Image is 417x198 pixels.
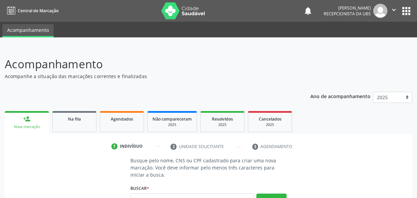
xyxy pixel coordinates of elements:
[5,56,290,73] p: Acompanhamento
[303,6,313,16] button: notifications
[387,4,400,18] button: 
[259,116,282,122] span: Cancelados
[212,116,233,122] span: Resolvidos
[2,24,54,37] a: Acompanhamento
[152,116,192,122] span: Não compareceram
[5,5,58,16] a: Central de Marcação
[152,122,192,127] div: 2025
[130,157,287,178] p: Busque pelo nome, CNS ou CPF cadastrado para criar uma nova marcação. Você deve informar pelo men...
[324,5,371,11] div: [PERSON_NAME]
[205,122,239,127] div: 2025
[23,115,31,123] div: person_add
[5,73,290,80] p: Acompanhe a situação das marcações correntes e finalizadas
[324,11,371,17] span: Recepcionista da UBS
[111,143,117,149] div: 1
[400,5,412,17] button: apps
[390,6,398,14] i: 
[253,122,287,127] div: 2025
[120,143,143,149] div: Indivíduo
[373,4,387,18] img: img
[310,92,370,100] p: Ano de acompanhamento
[68,116,81,122] span: Na fila
[18,8,58,14] span: Central de Marcação
[130,183,149,194] label: Buscar
[10,124,44,129] div: Nova marcação
[111,116,133,122] span: Agendados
